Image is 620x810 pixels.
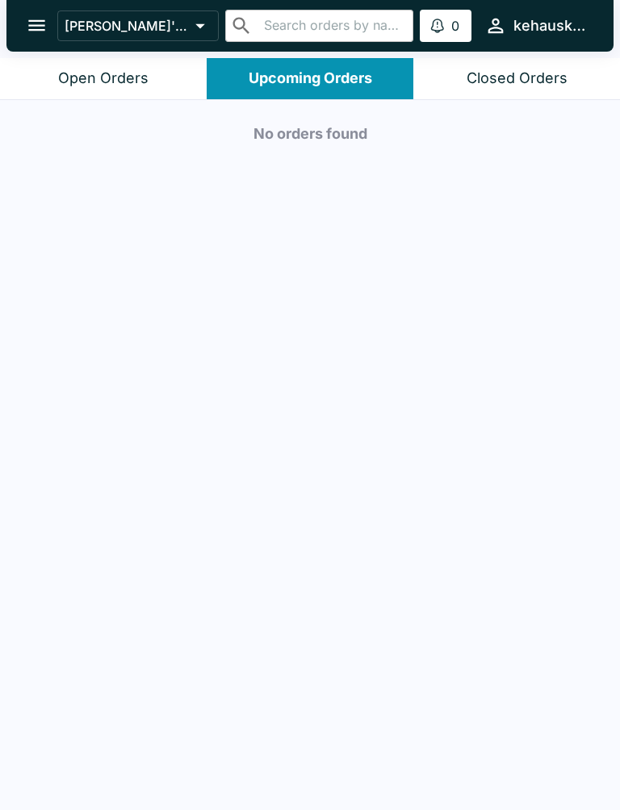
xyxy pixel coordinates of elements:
div: kehauskitchen [513,16,588,35]
button: open drawer [16,5,57,46]
button: kehauskitchen [478,8,594,43]
input: Search orders by name or phone number [259,15,407,37]
div: Upcoming Orders [249,69,372,88]
button: [PERSON_NAME]'s Kitchen [57,10,219,41]
div: Closed Orders [467,69,568,88]
p: 0 [451,18,459,34]
div: Open Orders [58,69,149,88]
p: [PERSON_NAME]'s Kitchen [65,18,189,34]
